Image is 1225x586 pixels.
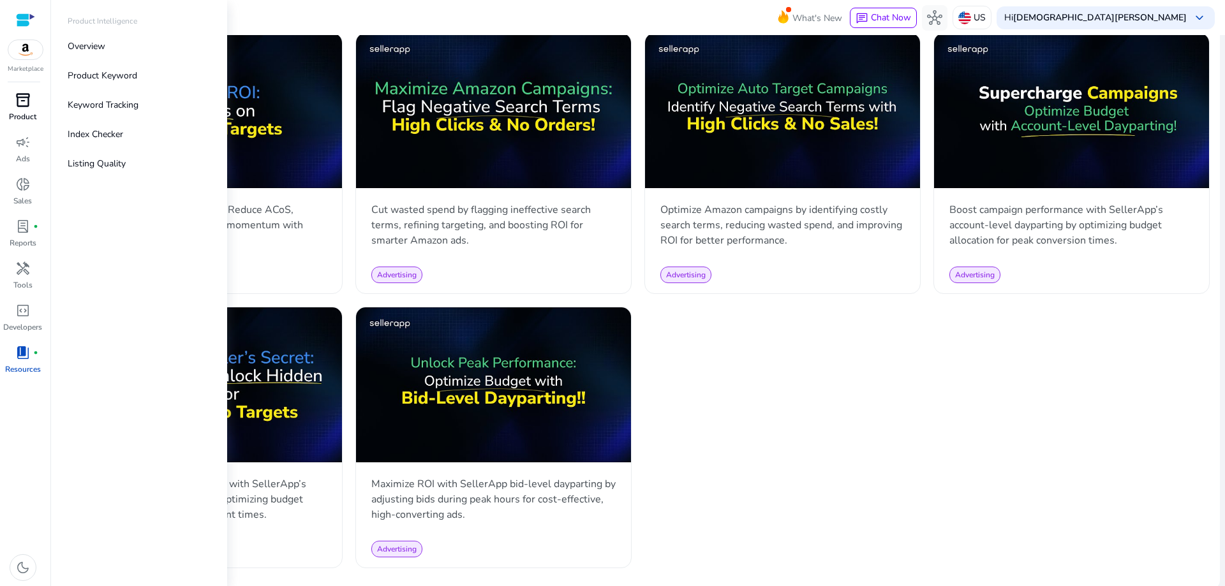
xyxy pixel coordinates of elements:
[371,202,616,248] p: Cut wasted spend by flagging ineffective search terms, refining targeting, and boosting ROI for s...
[356,33,631,187] img: sddefault.jpg
[13,279,33,291] p: Tools
[68,40,105,53] p: Overview
[645,33,920,187] img: sddefault.jpg
[15,261,31,276] span: handyman
[927,10,942,26] span: hub
[377,544,417,554] span: Advertising
[15,303,31,318] span: code_blocks
[8,64,43,74] p: Marketplace
[660,202,905,248] p: Optimize Amazon campaigns by identifying costly search terms, reducing wasted spend, and improvin...
[850,8,917,28] button: chatChat Now
[15,92,31,108] span: inventory_2
[15,560,31,575] span: dark_mode
[5,363,41,375] p: Resources
[68,98,138,112] p: Keyword Tracking
[8,40,43,59] img: amazon.svg
[871,11,911,24] span: Chat Now
[377,270,417,280] span: Advertising
[934,33,1209,187] img: sddefault.jpg
[3,321,42,333] p: Developers
[1013,11,1187,24] b: [DEMOGRAPHIC_DATA][PERSON_NAME]
[949,202,1194,248] p: Boost campaign performance with SellerApp’s account-level dayparting by optimizing budget allocat...
[16,153,30,165] p: Ads
[371,476,616,522] p: Maximize ROI with SellerApp bid-level dayparting by adjusting bids during peak hours for cost-eff...
[15,345,31,360] span: book_4
[856,12,868,25] span: chat
[9,111,36,122] p: Product
[15,135,31,150] span: campaign
[15,177,31,192] span: donut_small
[15,219,31,234] span: lab_profile
[33,350,38,355] span: fiber_manual_record
[68,128,123,141] p: Index Checker
[68,69,137,82] p: Product Keyword
[13,195,32,207] p: Sales
[974,6,986,29] p: US
[68,157,126,170] p: Listing Quality
[1004,13,1187,22] p: Hi
[356,307,631,462] img: sddefault.jpg
[955,270,995,280] span: Advertising
[792,7,842,29] span: What's New
[922,5,947,31] button: hub
[666,270,706,280] span: Advertising
[10,237,36,249] p: Reports
[958,11,971,24] img: us.svg
[1192,10,1207,26] span: keyboard_arrow_down
[33,224,38,229] span: fiber_manual_record
[68,15,137,27] p: Product Intelligence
